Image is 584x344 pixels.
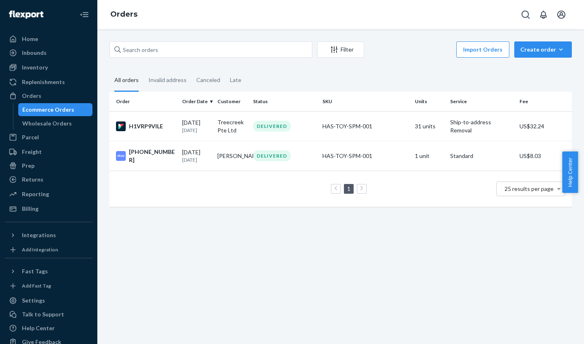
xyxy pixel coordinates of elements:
button: Fast Tags [5,265,92,278]
a: Inventory [5,61,92,74]
a: Ecommerce Orders [18,103,93,116]
button: Import Orders [456,41,509,58]
div: Replenishments [22,78,65,86]
th: Service [447,92,516,111]
a: Settings [5,294,92,307]
div: Reporting [22,190,49,198]
a: Add Integration [5,245,92,255]
td: Treecreek Pte Ltd [214,111,249,141]
div: Help Center [22,324,55,332]
a: Home [5,32,92,45]
div: [DATE] [182,119,211,134]
div: H1VRP9VILE [116,121,176,131]
div: Parcel [22,133,39,141]
div: Returns [22,175,43,184]
td: Ship-to-address Removal [447,111,516,141]
a: Talk to Support [5,308,92,321]
button: Open account menu [553,6,569,23]
button: Open notifications [535,6,552,23]
a: Prep [5,159,92,172]
a: Wholesale Orders [18,117,93,130]
div: Wholesale Orders [22,119,72,128]
td: 31 units [412,111,447,141]
div: Home [22,35,38,43]
button: Filter [317,41,364,58]
a: Inbounds [5,46,92,59]
a: Orders [5,89,92,102]
div: DELIVERED [253,121,291,132]
div: Add Integration [22,246,58,253]
div: Talk to Support [22,310,64,318]
button: Close Navigation [76,6,92,23]
div: Add Fast Tag [22,282,51,289]
p: [DATE] [182,156,211,163]
td: 1 unit [412,141,447,171]
th: Order [109,92,179,111]
ol: breadcrumbs [104,3,144,26]
a: Help Center [5,322,92,335]
td: US$8.03 [516,141,572,171]
th: SKU [319,92,412,111]
img: Flexport logo [9,11,43,19]
div: Canceled [196,69,220,91]
button: Open Search Box [517,6,534,23]
p: [DATE] [182,127,211,134]
a: Parcel [5,131,92,144]
div: All orders [114,69,139,92]
a: Reporting [5,188,92,201]
a: Freight [5,145,92,158]
div: HAS-TOY-SPM-001 [322,152,408,160]
div: Inventory [22,63,48,71]
span: 25 results per page [505,185,554,192]
div: [DATE] [182,148,211,163]
a: Add Fast Tag [5,281,92,291]
div: [PHONE_NUMBER] [116,148,176,164]
div: Orders [22,92,41,100]
a: Billing [5,202,92,215]
a: Returns [5,173,92,186]
button: Integrations [5,229,92,242]
a: Replenishments [5,76,92,89]
input: Search orders [109,41,312,58]
th: Units [412,92,447,111]
div: Customer [217,98,246,105]
th: Order Date [179,92,214,111]
td: US$32.24 [516,111,572,141]
td: [PERSON_NAME] [214,141,249,171]
div: Invalid address [148,69,187,91]
div: Fast Tags [22,267,48,275]
a: Orders [110,10,137,19]
div: Late [230,69,241,91]
div: Integrations [22,231,56,239]
th: Fee [516,92,572,111]
a: Page 1 is your current page [346,185,352,192]
div: Ecommerce Orders [22,106,74,114]
div: DELIVERED [253,150,291,161]
p: Standard [450,152,513,160]
button: Help Center [562,151,578,193]
div: Settings [22,296,45,305]
div: Filter [318,45,364,54]
div: Create order [520,45,566,54]
div: HAS-TOY-SPM-001 [322,122,408,130]
div: Billing [22,205,39,213]
div: Freight [22,148,42,156]
th: Status [250,92,319,111]
button: Create order [514,41,572,58]
div: Inbounds [22,49,47,57]
div: Prep [22,162,34,170]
